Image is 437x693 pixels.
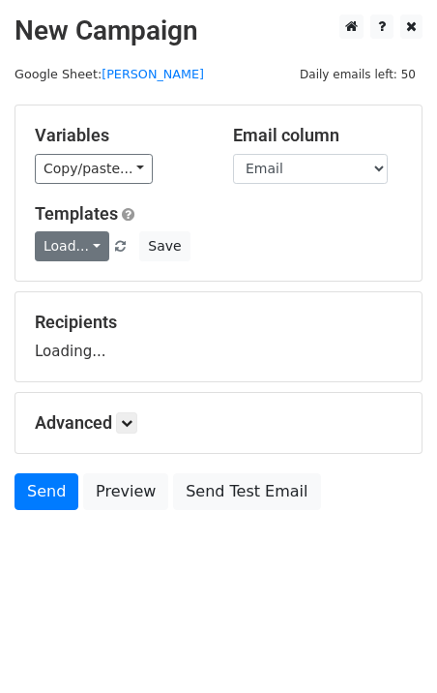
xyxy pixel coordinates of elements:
[293,64,422,85] span: Daily emails left: 50
[35,203,118,224] a: Templates
[35,412,402,434] h5: Advanced
[139,231,189,261] button: Save
[173,473,320,510] a: Send Test Email
[35,154,153,184] a: Copy/paste...
[15,15,422,47] h2: New Campaign
[293,67,422,81] a: Daily emails left: 50
[35,312,402,333] h5: Recipients
[83,473,168,510] a: Preview
[35,312,402,362] div: Loading...
[15,473,78,510] a: Send
[233,125,402,146] h5: Email column
[102,67,204,81] a: [PERSON_NAME]
[35,231,109,261] a: Load...
[35,125,204,146] h5: Variables
[15,67,204,81] small: Google Sheet:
